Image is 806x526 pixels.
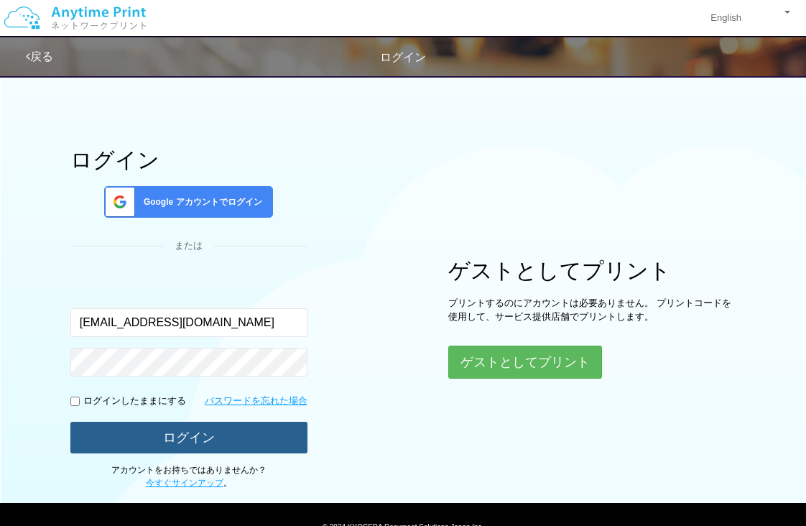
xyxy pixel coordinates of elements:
input: メールアドレス [70,308,307,337]
p: プリントするのにアカウントは必要ありません。 プリントコードを使用して、サービス提供店舗でプリントします。 [448,297,736,323]
span: 。 [146,478,232,488]
div: または [70,239,307,253]
h1: ログイン [70,148,307,172]
a: パスワードを忘れた場合 [205,394,307,408]
button: ログイン [70,422,307,453]
h1: ゲストとしてプリント [448,259,736,282]
p: ログインしたままにする [83,394,186,408]
a: 戻る [26,50,53,63]
p: アカウントをお持ちではありませんか？ [70,464,307,489]
span: Google アカウントでログイン [138,196,262,208]
span: ログイン [380,51,426,63]
button: ゲストとしてプリント [448,346,602,379]
a: 今すぐサインアップ [146,478,223,488]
